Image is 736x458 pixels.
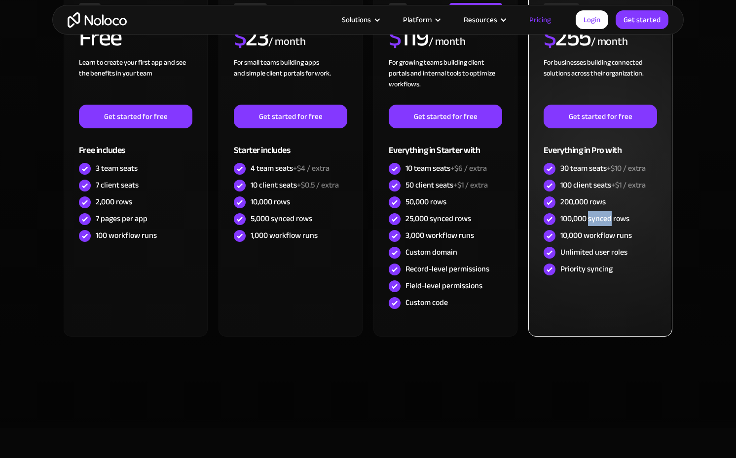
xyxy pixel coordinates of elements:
[251,180,339,191] div: 10 client seats
[234,105,347,128] a: Get started for free
[96,163,138,174] div: 3 team seats
[79,25,122,50] h2: Free
[544,105,657,128] a: Get started for free
[234,128,347,160] div: Starter includes
[560,230,632,241] div: 10,000 workflow runs
[96,230,157,241] div: 100 workflow runs
[611,178,646,192] span: +$1 / extra
[391,13,451,26] div: Platform
[389,128,502,160] div: Everything in Starter with
[234,57,347,105] div: For small teams building apps and simple client portals for work. ‍
[560,213,629,224] div: 100,000 synced rows
[405,247,457,258] div: Custom domain
[560,196,606,207] div: 200,000 rows
[96,213,147,224] div: 7 pages per app
[251,196,290,207] div: 10,000 rows
[576,10,608,29] a: Login
[405,230,474,241] div: 3,000 workflow runs
[342,13,371,26] div: Solutions
[330,13,391,26] div: Solutions
[429,34,466,50] div: / month
[293,161,330,176] span: +$4 / extra
[405,196,446,207] div: 50,000 rows
[96,180,139,191] div: 7 client seats
[234,25,269,50] h2: 23
[79,128,192,160] div: Free includes
[560,264,613,274] div: Priority syncing
[560,180,646,191] div: 100 client seats
[464,13,497,26] div: Resources
[544,25,591,50] h2: 255
[405,264,489,274] div: Record-level permissions
[450,161,487,176] span: +$6 / extra
[79,105,192,128] a: Get started for free
[451,13,517,26] div: Resources
[517,13,563,26] a: Pricing
[405,180,488,191] div: 50 client seats
[96,196,132,207] div: 2,000 rows
[405,213,471,224] div: 25,000 synced rows
[251,213,312,224] div: 5,000 synced rows
[403,13,432,26] div: Platform
[405,297,448,308] div: Custom code
[251,163,330,174] div: 4 team seats
[616,10,668,29] a: Get started
[453,178,488,192] span: +$1 / extra
[389,105,502,128] a: Get started for free
[79,57,192,105] div: Learn to create your first app and see the benefits in your team ‍
[544,128,657,160] div: Everything in Pro with
[560,163,646,174] div: 30 team seats
[591,34,628,50] div: / month
[405,163,487,174] div: 10 team seats
[607,161,646,176] span: +$10 / extra
[560,247,627,258] div: Unlimited user roles
[389,25,429,50] h2: 119
[297,178,339,192] span: +$0.5 / extra
[405,280,482,291] div: Field-level permissions
[389,57,502,105] div: For growing teams building client portals and internal tools to optimize workflows.
[544,57,657,105] div: For businesses building connected solutions across their organization. ‍
[268,34,305,50] div: / month
[68,12,127,28] a: home
[251,230,318,241] div: 1,000 workflow runs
